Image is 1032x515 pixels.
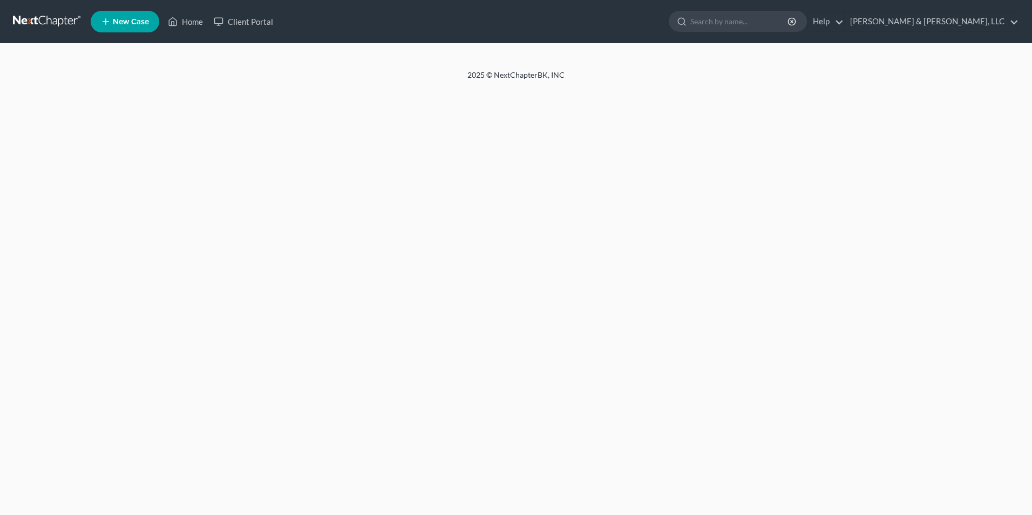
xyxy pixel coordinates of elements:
input: Search by name... [690,11,789,31]
a: Home [162,12,208,31]
a: Client Portal [208,12,279,31]
span: New Case [113,18,149,26]
a: [PERSON_NAME] & [PERSON_NAME], LLC [845,12,1019,31]
a: Help [807,12,844,31]
div: 2025 © NextChapterBK, INC [208,70,824,89]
